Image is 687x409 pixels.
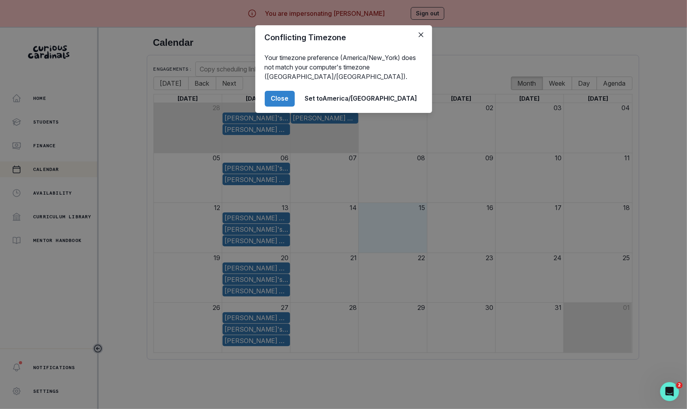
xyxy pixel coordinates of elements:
iframe: Intercom live chat [660,382,679,401]
div: Your timezone preference (America/New_York) does not match your computer's timezone ([GEOGRAPHIC_... [255,50,432,84]
header: Conflicting Timezone [255,25,432,50]
span: 2 [676,382,683,388]
button: Set toAmerica/[GEOGRAPHIC_DATA] [300,91,423,107]
button: Close [265,91,295,107]
button: Close [415,28,427,41]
